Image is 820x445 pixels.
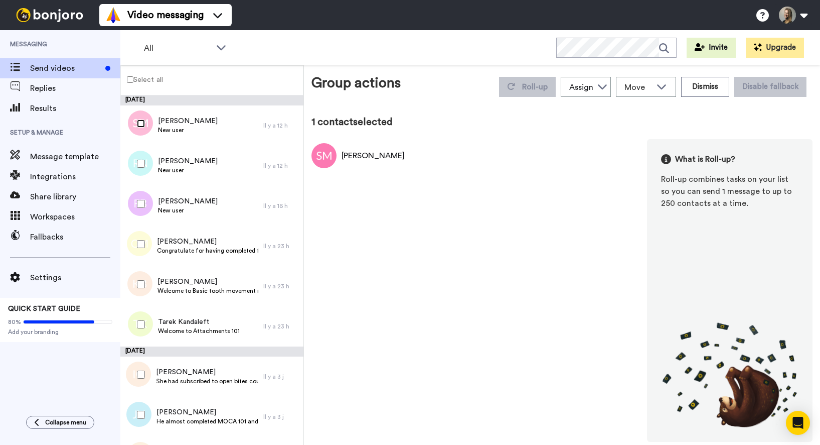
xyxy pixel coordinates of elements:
span: [PERSON_NAME] [156,407,258,417]
div: 1 contact selected [311,115,812,129]
span: [PERSON_NAME] [158,116,218,126]
button: Roll-up [499,77,556,97]
img: joro-roll.png [661,322,798,428]
span: Welcome to Attachments 101 [158,327,240,335]
div: Open Intercom Messenger [786,411,810,435]
span: Welcome to Basic tooth movement mechanics [157,287,258,295]
span: [PERSON_NAME] [158,156,218,166]
span: New user [158,126,218,134]
span: He almost completed MOCA 101 and now has purchased MOCA 201. Congratulate and extend welcome to t... [156,417,258,425]
span: QUICK START GUIDE [8,305,80,312]
div: Assign [569,81,593,93]
img: vm-color.svg [105,7,121,23]
span: What is Roll-up? [675,153,735,165]
span: [PERSON_NAME] [158,196,218,206]
span: Roll-up [522,83,548,91]
span: She had subscribed to open bites course in the beg of the year and never accessed the course. May... [156,377,258,385]
span: Fallbacks [30,231,120,243]
button: Upgrade [746,38,804,58]
span: Send videos [30,62,101,74]
div: [DATE] [120,95,303,105]
span: 80% [8,318,21,326]
span: Integrations [30,171,120,183]
span: Collapse menu [45,418,86,426]
span: Message template [30,151,120,163]
div: Roll-up combines tasks on your list so you can send 1 message to up to 250 contacts at a time. [661,173,798,209]
span: [PERSON_NAME] [157,237,258,247]
span: Results [30,102,120,115]
span: New user [158,206,218,214]
button: Dismiss [681,77,729,97]
div: Il y a 23 h [263,322,298,330]
div: Il y a 3 j [263,373,298,381]
span: Add your branding [8,328,112,336]
span: [PERSON_NAME] [156,367,258,377]
span: Replies [30,82,120,94]
div: [PERSON_NAME] [342,150,405,162]
span: All [144,42,211,54]
img: Image of Sheyda Motevalli [311,143,337,168]
div: Group actions [311,73,401,97]
img: bj-logo-header-white.svg [12,8,87,22]
div: Il y a 12 h [263,122,298,130]
span: Workspaces [30,211,120,223]
div: Il y a 23 h [263,242,298,250]
span: Congratulate for having completed free intro course [157,247,258,255]
div: Il y a 12 h [263,162,298,170]
span: Share library [30,191,120,203]
span: Video messaging [127,8,204,22]
span: [PERSON_NAME] [157,277,258,287]
input: Select all [127,76,133,83]
div: Il y a 23 h [263,282,298,290]
button: Disable fallback [734,77,806,97]
span: New user [158,166,218,174]
span: Tarek Kandaleft [158,317,240,327]
label: Select all [121,73,163,85]
button: Collapse menu [26,416,94,429]
span: Move [624,81,651,93]
div: Il y a 3 j [263,413,298,421]
span: Settings [30,272,120,284]
div: [DATE] [120,347,303,357]
div: Il y a 16 h [263,202,298,210]
button: Invite [687,38,736,58]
